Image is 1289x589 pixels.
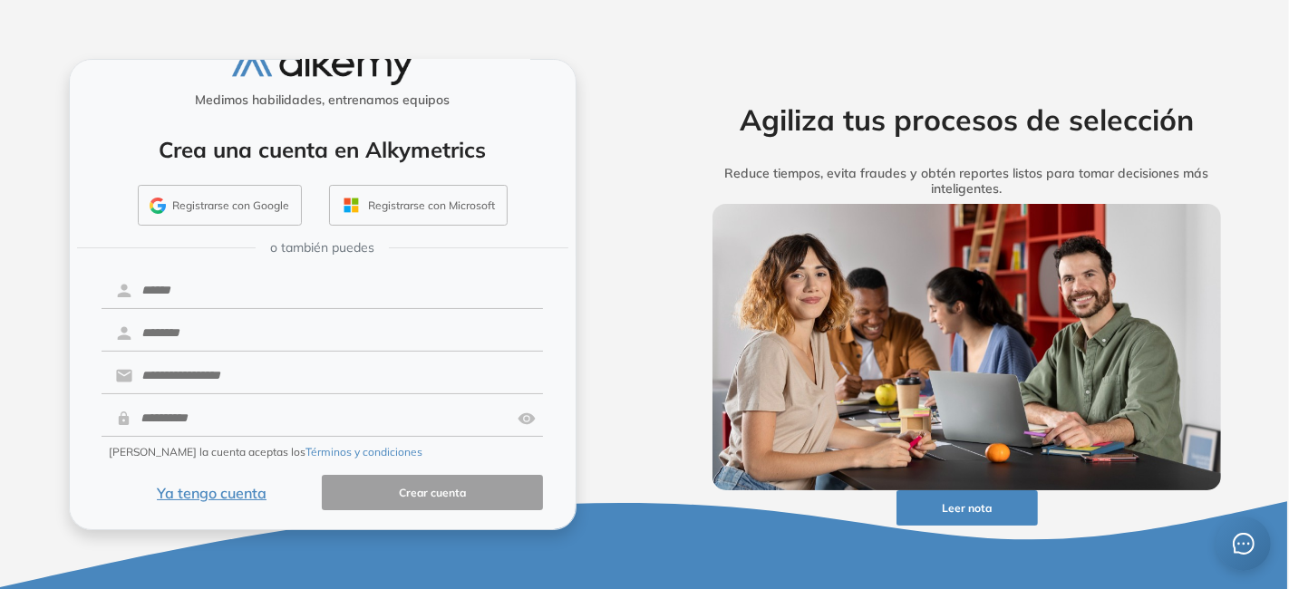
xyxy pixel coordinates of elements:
[329,185,508,227] button: Registrarse con Microsoft
[93,137,552,163] h4: Crea una cuenta en Alkymetrics
[109,444,422,460] span: [PERSON_NAME] la cuenta aceptas los
[712,204,1222,490] img: img-more-info
[518,401,536,436] img: asd
[341,195,362,216] img: OUTLOOK_ICON
[270,238,374,257] span: o también puedes
[896,490,1038,526] button: Leer nota
[77,92,568,108] h5: Medimos habilidades, entrenamos equipos
[1233,533,1255,555] span: message
[305,444,422,460] button: Términos y condiciones
[322,475,543,510] button: Crear cuenta
[684,166,1250,197] h5: Reduce tiempos, evita fraudes y obtén reportes listos para tomar decisiones más inteligentes.
[684,102,1250,137] h2: Agiliza tus procesos de selección
[232,48,413,85] img: logo-alkemy
[102,475,323,510] button: Ya tengo cuenta
[138,185,302,227] button: Registrarse con Google
[150,198,166,214] img: GMAIL_ICON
